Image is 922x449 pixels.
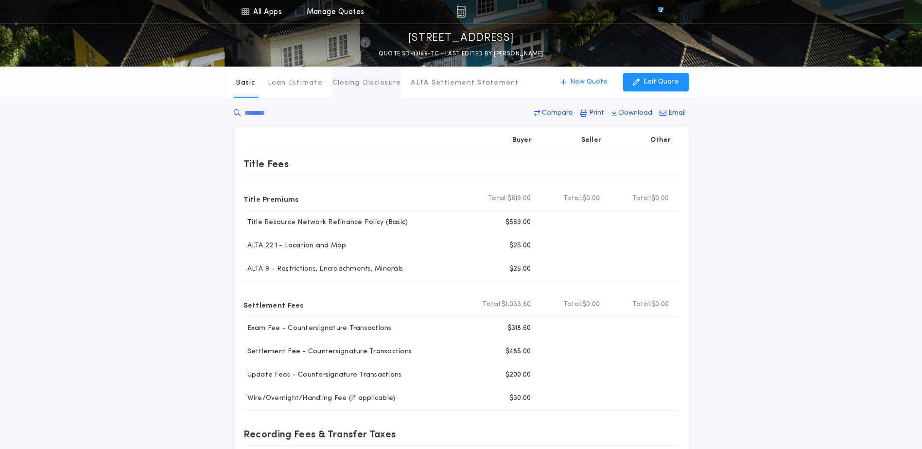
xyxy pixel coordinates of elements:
p: Buyer [512,136,532,145]
button: Email [657,104,689,122]
p: Closing Disclosure [332,78,401,88]
p: New Quote [570,77,608,87]
span: $1,033.60 [502,300,531,310]
p: Email [668,108,686,118]
p: $25.00 [509,264,531,274]
p: Recording Fees & Transfer Taxes [244,426,396,442]
button: New Quote [551,73,617,91]
p: QUOTE SD-13169-TC - LAST EDITED BY [PERSON_NAME] [379,49,543,59]
span: $0.00 [651,300,669,310]
p: Settlement Fee - Countersignature Transactions [244,347,412,357]
span: $0.00 [582,194,600,204]
p: Title Premiums [244,191,299,207]
img: vs-icon [640,7,681,17]
p: ALTA Settlement Statement [411,78,519,88]
p: Edit Quote [644,77,679,87]
b: Total: [563,300,583,310]
b: Total: [563,194,583,204]
p: Title Resource Network Refinance Policy (Basic) [244,218,408,227]
img: img [456,6,466,17]
p: Update Fees - Countersignature Transactions [244,370,402,380]
span: $0.00 [651,194,669,204]
button: Compare [531,104,576,122]
p: $569.00 [505,218,531,227]
b: Total: [632,300,652,310]
button: Download [609,104,655,122]
p: $200.00 [505,370,531,380]
button: Print [577,104,607,122]
p: Exam Fee - Countersignature Transactions [244,324,392,333]
p: Basic [236,78,255,88]
p: Print [589,108,604,118]
p: Compare [542,108,573,118]
p: Seller [581,136,602,145]
p: Wire/Overnight/Handling Fee (if applicable) [244,394,396,403]
span: $0.00 [582,300,600,310]
span: $619.00 [507,194,531,204]
p: Title Fees [244,156,289,172]
p: [STREET_ADDRESS] [408,31,514,46]
p: $485.00 [505,347,531,357]
p: ALTA 9 - Restrictions, Encroachments, Minerals [244,264,403,274]
p: Download [619,108,652,118]
p: Other [650,136,671,145]
p: ALTA 22.1 - Location and Map [244,241,347,251]
p: $318.60 [507,324,531,333]
p: $30.00 [509,394,531,403]
button: Edit Quote [623,73,689,91]
p: Settlement Fees [244,297,304,312]
p: $25.00 [509,241,531,251]
b: Total: [488,194,507,204]
b: Total: [483,300,502,310]
p: Loan Estimate [268,78,323,88]
b: Total: [632,194,652,204]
